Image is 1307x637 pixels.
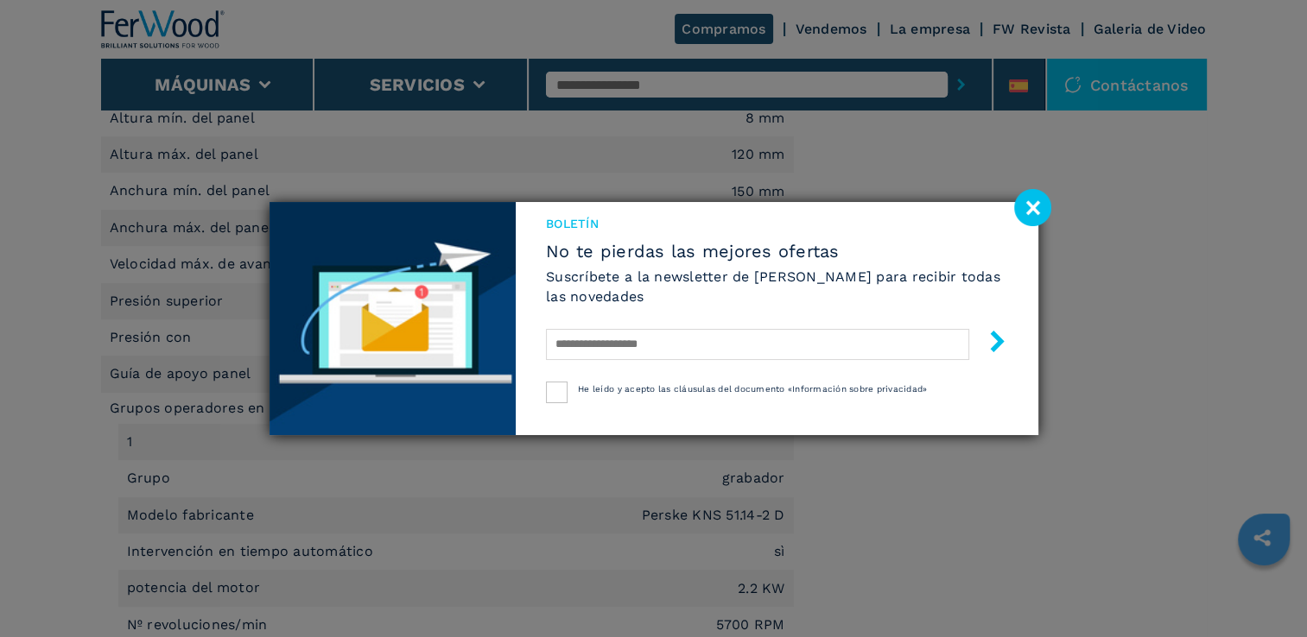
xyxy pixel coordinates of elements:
[270,202,517,435] img: Newsletter image
[546,267,1007,306] h6: Suscríbete a la newsletter de [PERSON_NAME] para recibir todas las novedades
[969,324,1008,364] button: submit-button
[578,384,927,394] span: He leído y acepto las cláusulas del documento «Información sobre privacidad»
[546,241,1007,262] span: No te pierdas las mejores ofertas
[546,215,1007,232] span: Boletín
